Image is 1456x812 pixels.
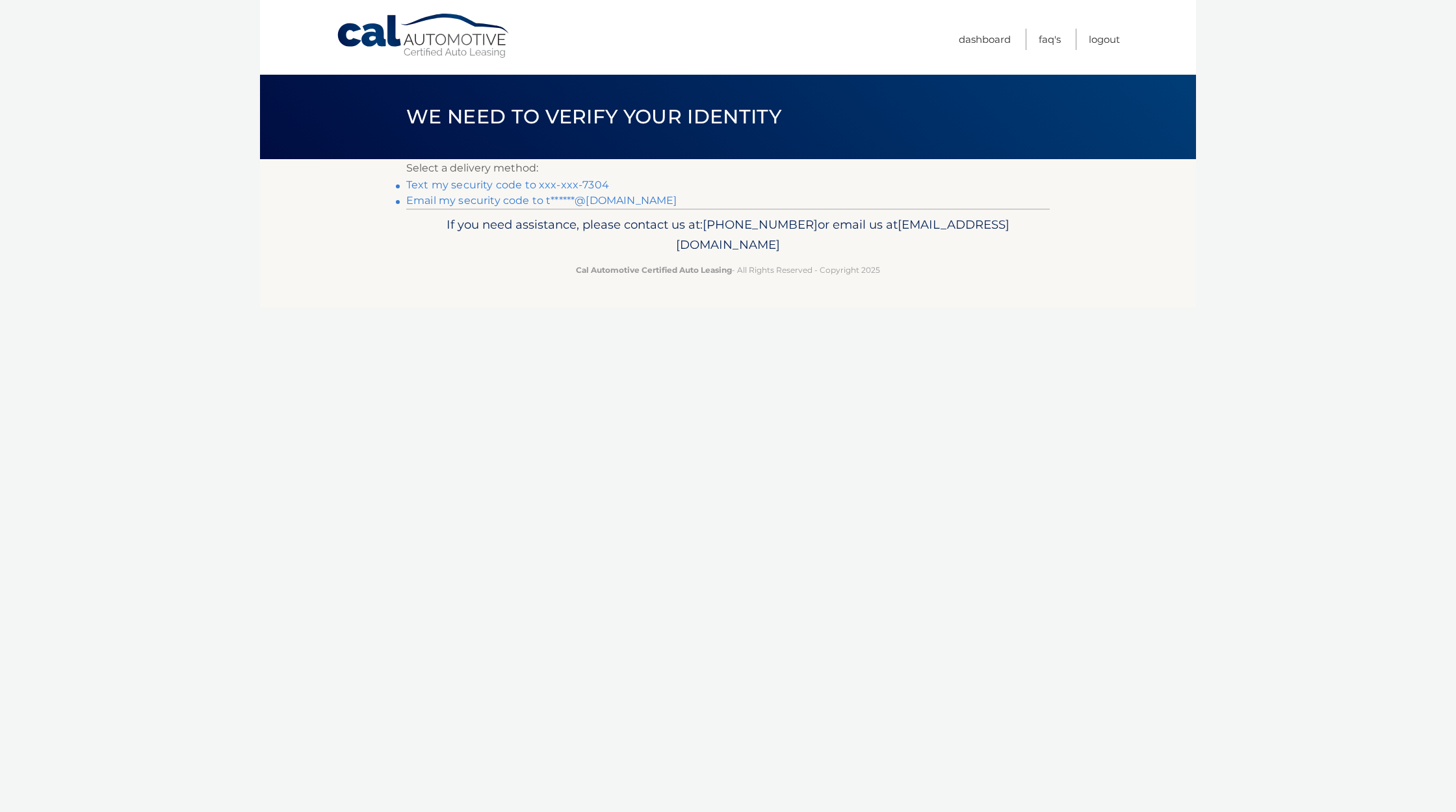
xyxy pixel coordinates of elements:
a: Text my security code to xxx-xxx-7304 [406,179,609,191]
span: We need to verify your identity [406,105,781,129]
p: Select a delivery method: [406,159,1050,177]
a: FAQ's [1039,29,1061,50]
span: [PHONE_NUMBER] [703,217,818,232]
a: Logout [1089,29,1120,50]
a: Email my security code to t******@[DOMAIN_NAME] [406,194,677,207]
a: Cal Automotive [336,13,512,59]
p: - All Rights Reserved - Copyright 2025 [415,263,1041,277]
p: If you need assistance, please contact us at: or email us at [415,214,1041,256]
a: Dashboard [959,29,1011,50]
strong: Cal Automotive Certified Auto Leasing [576,265,732,275]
